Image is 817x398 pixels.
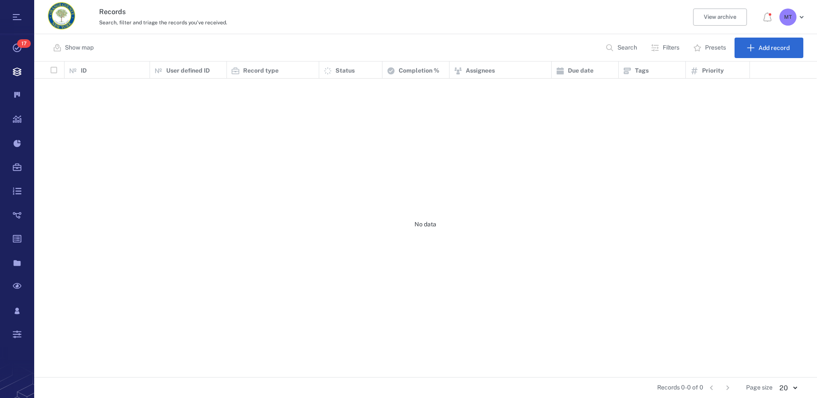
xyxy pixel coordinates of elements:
button: View archive [693,9,747,26]
h3: Records [99,7,562,17]
button: Presets [688,38,733,58]
p: Filters [663,44,679,52]
p: Assignees [466,67,495,75]
span: Records 0-0 of 0 [657,383,703,392]
img: Orange County Planning Department logo [48,2,75,29]
p: User defined ID [166,67,210,75]
p: Due date [568,67,594,75]
div: No data [34,79,817,370]
button: Search [600,38,644,58]
p: ID [81,67,87,75]
p: Presets [705,44,726,52]
button: MT [779,9,807,26]
p: Tags [635,67,649,75]
span: Page size [746,383,773,392]
p: Search [617,44,637,52]
button: Filters [646,38,686,58]
a: Go home [48,2,75,32]
button: Show map [48,38,100,58]
p: Completion % [399,67,439,75]
button: Add record [735,38,803,58]
span: 17 [17,39,31,48]
p: Show map [65,44,94,52]
p: Status [335,67,355,75]
nav: pagination navigation [703,381,736,395]
p: Priority [702,67,724,75]
span: Search, filter and triage the records you've received. [99,20,227,26]
div: M T [779,9,796,26]
p: Record type [243,67,279,75]
div: 20 [773,383,803,393]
